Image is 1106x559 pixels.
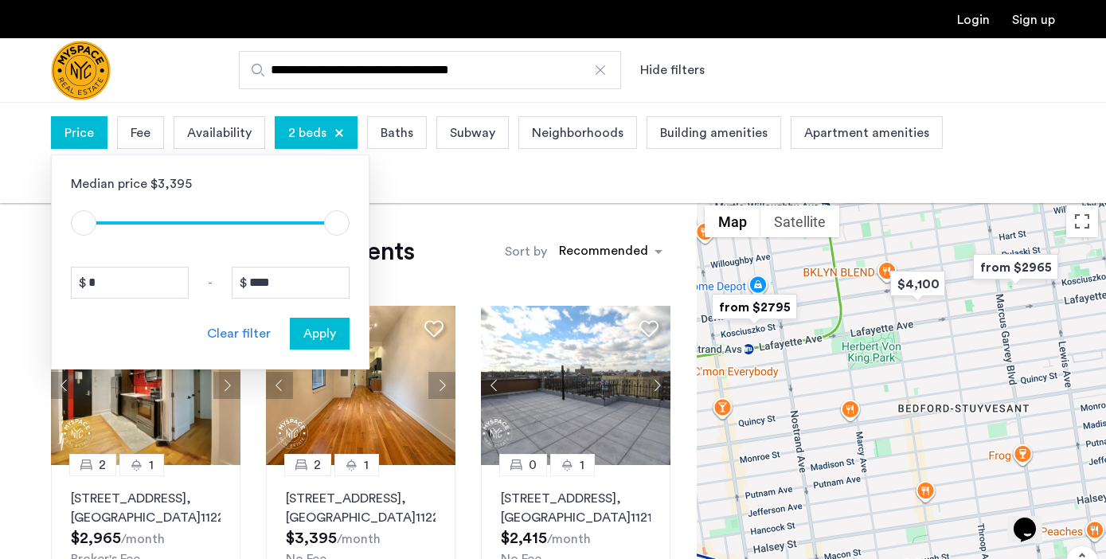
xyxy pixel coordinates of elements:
span: Apartment amenities [804,123,929,143]
span: Subway [450,123,495,143]
span: Fee [131,123,150,143]
span: Price [64,123,94,143]
button: Show or hide filters [640,61,705,80]
span: ngx-slider [71,210,96,236]
div: Median price $3,395 [71,174,350,193]
iframe: chat widget [1007,495,1058,543]
span: ngx-slider-max [324,210,350,236]
div: Clear filter [207,324,271,343]
span: Availability [187,123,252,143]
button: button [290,318,350,350]
span: Building amenities [660,123,768,143]
span: Apply [303,324,336,343]
input: Apartment Search [239,51,621,89]
input: Price from [71,267,189,299]
span: Neighborhoods [532,123,623,143]
span: - [208,273,213,292]
ngx-slider: ngx-slider [71,221,350,225]
span: Baths [381,123,413,143]
img: logo [51,41,111,100]
a: Login [957,14,990,26]
a: Cazamio Logo [51,41,111,100]
span: 2 beds [288,123,326,143]
a: Registration [1012,14,1055,26]
input: Price to [232,267,350,299]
